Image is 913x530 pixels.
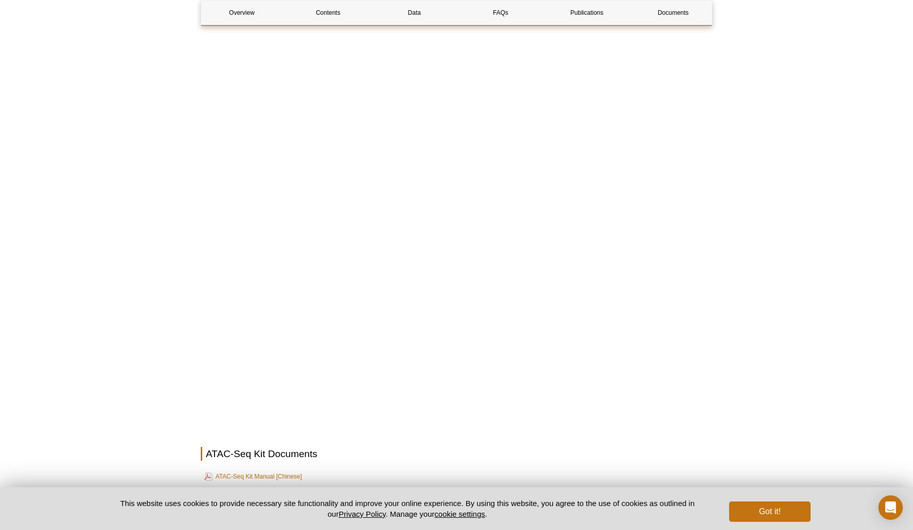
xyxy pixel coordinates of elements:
a: Privacy Policy [339,510,386,518]
a: Contents [287,1,368,25]
h2: ATAC-Seq Kit Documents [201,447,712,461]
a: ATAC-Seq Kit Manual [Chinese] [204,470,302,483]
a: Data [374,1,455,25]
p: This website uses cookies to provide necessary site functionality and improve your online experie... [102,498,712,519]
a: Overview [201,1,282,25]
a: Documents [633,1,714,25]
div: Open Intercom Messenger [878,495,903,520]
a: Publications [546,1,627,25]
button: cookie settings [435,510,485,518]
a: ATAC-Seq Kit Manual [English] [204,486,300,498]
a: FAQs [460,1,541,25]
button: Got it! [729,501,811,522]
